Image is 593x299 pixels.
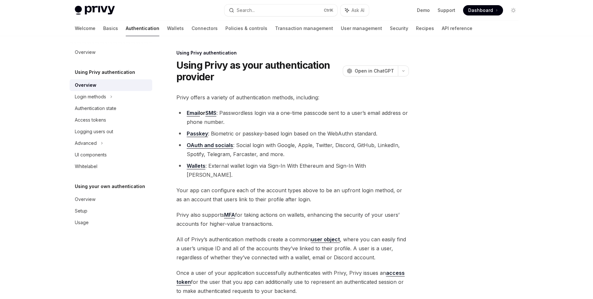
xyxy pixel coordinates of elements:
span: Once a user of your application successfully authenticates with Privy, Privy issues an for the us... [176,268,409,295]
span: Privy offers a variety of authentication methods, including: [176,93,409,102]
button: Toggle dark mode [508,5,519,15]
h5: Using your own authentication [75,183,145,190]
a: Security [390,21,408,36]
strong: or [187,110,216,116]
a: Usage [70,217,152,228]
span: Open in ChatGPT [355,68,394,74]
a: Email [187,110,200,116]
a: Transaction management [275,21,333,36]
span: Privy also supports for taking actions on wallets, enhancing the security of your users’ accounts... [176,210,409,228]
a: User management [341,21,382,36]
a: user object [311,236,340,243]
h1: Using Privy as your authentication provider [176,59,340,83]
div: Overview [75,195,95,203]
div: Overview [75,81,96,89]
a: Wallets [187,163,205,169]
a: Recipes [416,21,434,36]
div: Using Privy authentication [176,50,409,56]
a: SMS [205,110,216,116]
a: Policies & controls [225,21,267,36]
div: Access tokens [75,116,106,124]
a: Overview [70,79,152,91]
div: Overview [75,48,95,56]
a: Setup [70,205,152,217]
div: Setup [75,207,87,215]
a: API reference [442,21,472,36]
div: UI components [75,151,107,159]
button: Open in ChatGPT [343,65,398,76]
a: OAuth and socials [187,142,233,149]
a: MFA [224,212,235,218]
a: Dashboard [463,5,503,15]
a: Demo [417,7,430,14]
div: Logging users out [75,128,113,135]
a: Overview [70,194,152,205]
span: Ask AI [351,7,364,14]
h5: Using Privy authentication [75,68,135,76]
div: Search... [237,6,255,14]
a: Wallets [167,21,184,36]
a: Passkey [187,130,208,137]
a: Basics [103,21,118,36]
span: Your app can configure each of the account types above to be an upfront login method, or as an ac... [176,186,409,204]
a: Support [438,7,455,14]
button: Search...CtrlK [224,5,337,16]
span: All of Privy’s authentication methods create a common , where you can easily find a user’s unique... [176,235,409,262]
a: Welcome [75,21,95,36]
a: Access tokens [70,114,152,126]
img: light logo [75,6,115,15]
button: Ask AI [341,5,369,16]
li: : Passwordless login via a one-time passcode sent to a user’s email address or phone number. [176,108,409,126]
a: Overview [70,46,152,58]
li: : Social login with Google, Apple, Twitter, Discord, GitHub, LinkedIn, Spotify, Telegram, Farcast... [176,141,409,159]
div: Login methods [75,93,106,101]
a: Connectors [192,21,218,36]
div: Whitelabel [75,163,97,170]
div: Usage [75,219,89,226]
span: Dashboard [468,7,493,14]
li: : External wallet login via Sign-In With Ethereum and Sign-In With [PERSON_NAME]. [176,161,409,179]
a: UI components [70,149,152,161]
a: Whitelabel [70,161,152,172]
a: Authentication state [70,103,152,114]
div: Authentication state [75,105,116,112]
a: Authentication [126,21,159,36]
li: : Biometric or passkey-based login based on the WebAuthn standard. [176,129,409,138]
div: Advanced [75,139,97,147]
a: Logging users out [70,126,152,137]
span: Ctrl K [324,8,333,13]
